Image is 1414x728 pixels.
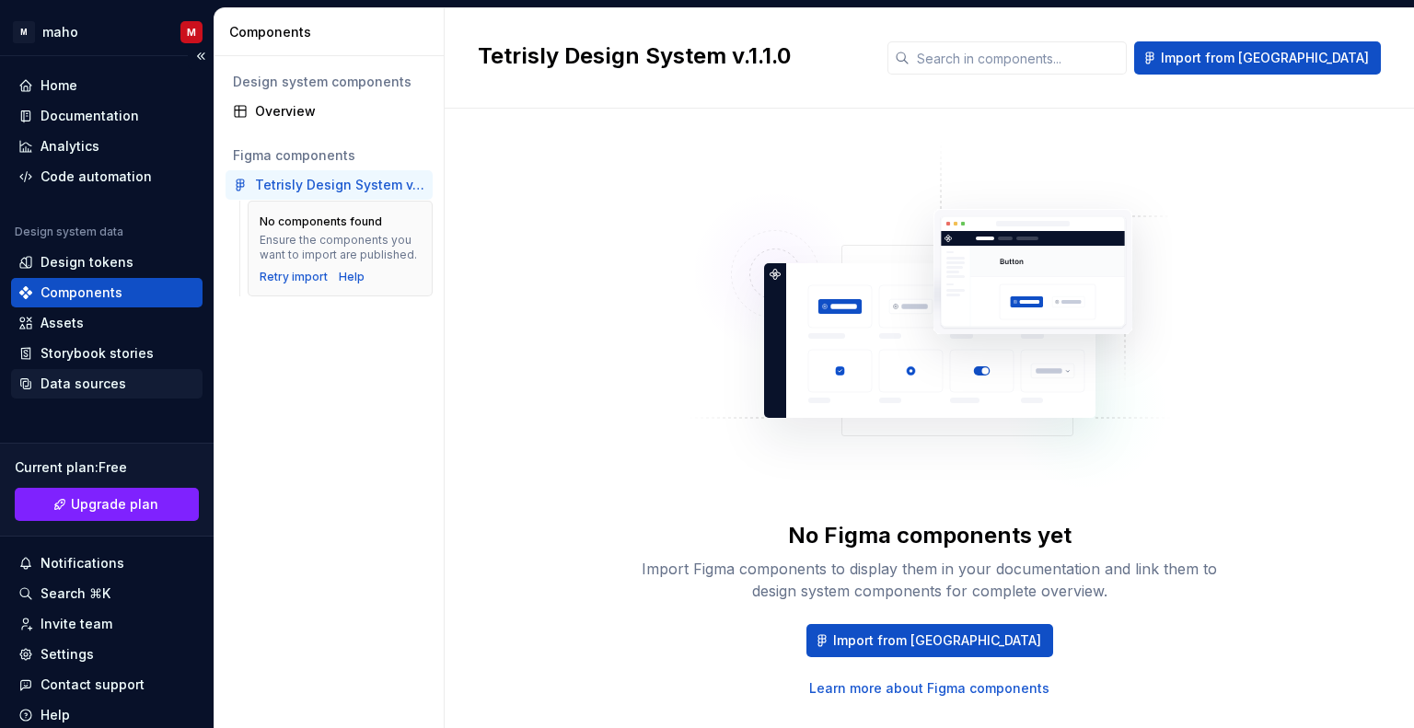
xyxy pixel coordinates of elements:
a: Overview [226,97,433,126]
div: Design tokens [41,253,133,272]
button: Upgrade plan [15,488,199,521]
div: Storybook stories [41,344,154,363]
div: Components [229,23,436,41]
a: Home [11,71,203,100]
div: Settings [41,645,94,664]
div: M [13,21,35,43]
h2: Tetrisly Design System v.1.1.0 [478,41,865,71]
div: Contact support [41,676,145,694]
a: Components [11,278,203,307]
div: maho [42,23,78,41]
button: Import from [GEOGRAPHIC_DATA] [806,624,1053,657]
a: Data sources [11,369,203,399]
button: Collapse sidebar [188,43,214,69]
a: Help [339,270,365,284]
a: Analytics [11,132,203,161]
a: Tetrisly Design System v.1.1.0 [226,170,433,200]
a: Storybook stories [11,339,203,368]
div: Design system components [233,73,425,91]
a: Assets [11,308,203,338]
div: Data sources [41,375,126,393]
div: Overview [255,102,425,121]
div: Figma components [233,146,425,165]
a: Code automation [11,162,203,191]
button: MmahoM [4,12,210,52]
div: Tetrisly Design System v.1.1.0 [255,176,425,194]
div: Help [41,706,70,724]
span: Import from [GEOGRAPHIC_DATA] [1161,49,1369,67]
div: Current plan : Free [15,458,199,477]
button: Import from [GEOGRAPHIC_DATA] [1134,41,1381,75]
span: Import from [GEOGRAPHIC_DATA] [833,631,1041,650]
a: Settings [11,640,203,669]
div: Design system data [15,225,123,239]
button: Retry import [260,270,328,284]
input: Search in components... [910,41,1127,75]
div: Code automation [41,168,152,186]
div: Components [41,283,122,302]
div: Search ⌘K [41,584,110,603]
button: Contact support [11,670,203,699]
span: Upgrade plan [71,495,158,514]
div: M [187,25,196,40]
button: Notifications [11,549,203,578]
a: Learn more about Figma components [809,679,1049,698]
div: No components found [260,214,382,229]
button: Search ⌘K [11,579,203,608]
div: Import Figma components to display them in your documentation and link them to design system comp... [635,558,1224,602]
div: Notifications [41,554,124,572]
div: Invite team [41,615,112,633]
div: Analytics [41,137,99,156]
div: Home [41,76,77,95]
div: No Figma components yet [788,521,1072,550]
a: Design tokens [11,248,203,277]
div: Assets [41,314,84,332]
a: Invite team [11,609,203,639]
a: Documentation [11,101,203,131]
div: Ensure the components you want to import are published. [260,233,421,262]
div: Documentation [41,107,139,125]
